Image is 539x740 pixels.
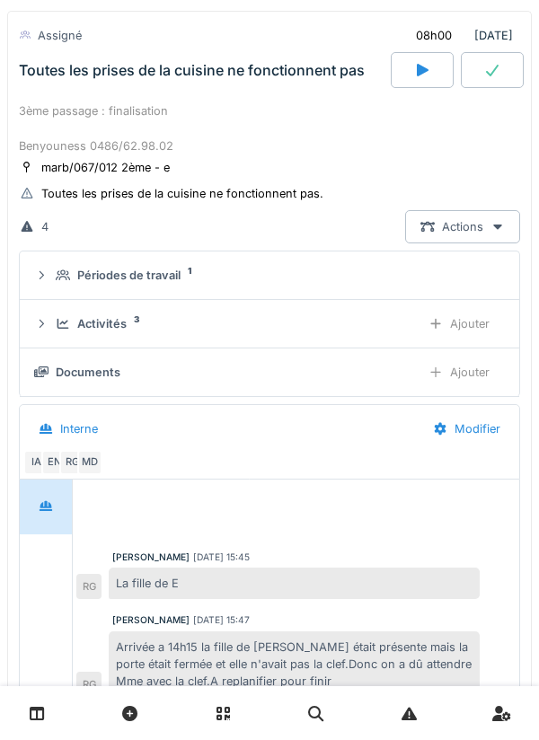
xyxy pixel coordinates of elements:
div: [DATE] 15:47 [193,613,250,627]
div: Interne [60,420,98,437]
summary: Activités3Ajouter [27,307,512,340]
div: EN [41,450,66,475]
div: [DATE] 15:45 [193,551,250,564]
div: La fille de E [109,568,480,599]
div: 08h00 [416,27,452,44]
summary: Périodes de travail1 [27,259,512,292]
div: Toutes les prises de la cuisine ne fonctionnent pas [19,62,365,79]
div: RG [59,450,84,475]
div: Ajouter [413,356,505,389]
div: [PERSON_NAME] [112,613,190,627]
div: Toutes les prises de la cuisine ne fonctionnent pas. [41,185,323,202]
div: Actions [405,210,520,243]
div: IA [23,450,49,475]
div: Arrivée a 14h15 la fille de [PERSON_NAME] était présente mais la porte était fermée et elle n'ava... [109,631,480,698]
div: Ajouter [413,307,505,340]
div: 4 [41,218,49,235]
div: Assigné [38,27,82,44]
summary: DocumentsAjouter [27,356,512,389]
div: marb/067/012 2ème - e [41,159,170,176]
div: RG [76,672,102,697]
div: Activités [77,315,127,332]
div: Périodes de travail [77,267,181,284]
div: RG [76,574,102,599]
div: Documents [56,364,120,381]
div: 3ème passage : finalisation Benyouness 0486/62.98.02 [19,102,520,154]
div: Modifier [418,412,516,445]
div: MD [77,450,102,475]
div: [PERSON_NAME] [112,551,190,564]
div: [DATE] [401,19,520,52]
